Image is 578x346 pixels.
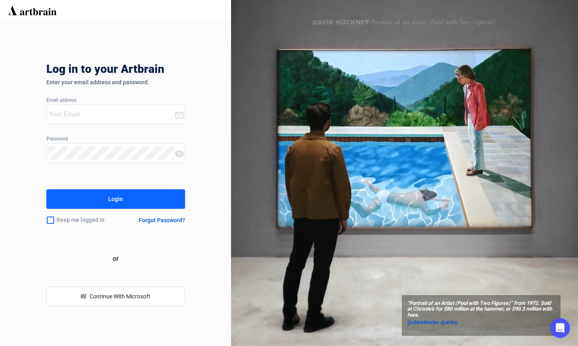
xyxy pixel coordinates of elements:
div: Forgot Password? [139,217,185,223]
span: @christiesinc @artsy [407,319,458,325]
span: Continue With Microsoft [89,293,150,300]
button: windowsContinue With Microsoft [46,287,185,306]
span: windows [81,293,86,299]
div: Log in to your Artbrain [46,63,290,79]
span: or [106,254,125,264]
div: Login [108,193,123,206]
div: Email address [46,98,185,103]
div: Enter your email address and password. [46,79,185,85]
div: Password [46,136,185,142]
span: “Portrait of an Artist (Pool with Two Figures)” from 1972. Sold at Christie's for $80 million at ... [407,300,555,319]
div: Keep me logged in [46,212,123,229]
a: @christiesinc @artsy [407,318,555,326]
input: Your Email [49,108,174,121]
div: Open Intercom Messenger [550,318,570,338]
button: Login [46,189,185,209]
